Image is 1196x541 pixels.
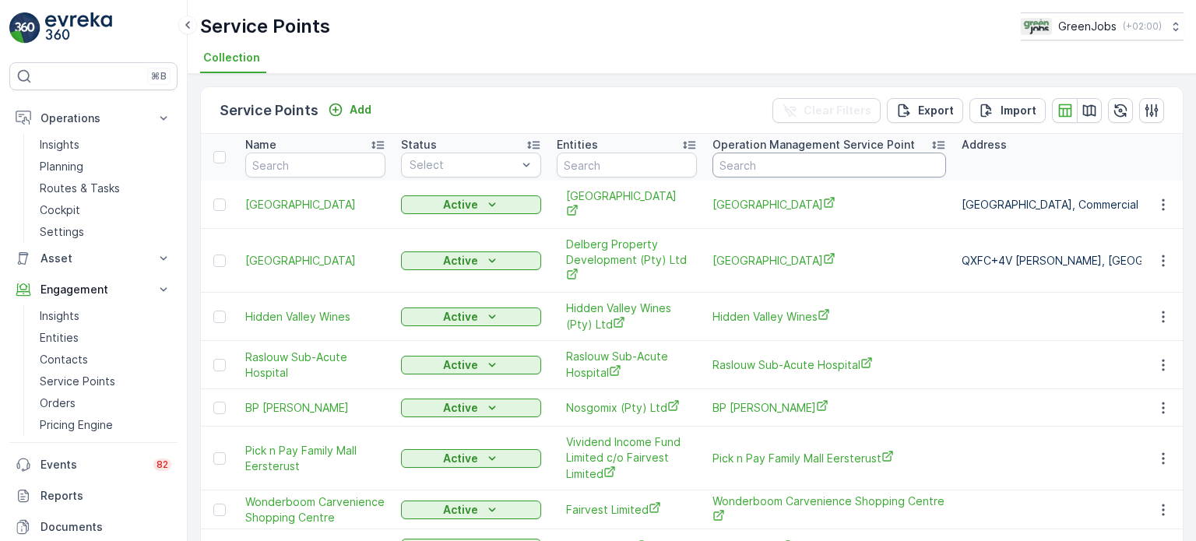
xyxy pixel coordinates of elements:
a: Pick n Pay Family Mall Eersterust [712,450,946,466]
p: Select [410,157,517,173]
p: Operation Management Service Point [712,137,915,153]
button: GreenJobs(+02:00) [1021,12,1184,40]
p: Pricing Engine [40,417,113,433]
a: Wonderboom Carvenience Shopping Centre [712,494,946,525]
p: Service Points [200,14,330,39]
a: Settings [33,221,178,243]
p: Settings [40,224,84,240]
p: GreenJobs [1058,19,1117,34]
p: Asset [40,251,146,266]
p: Active [443,451,478,466]
a: Events82 [9,449,178,480]
a: BP Bara [712,399,946,416]
a: Routes & Tasks [33,177,178,199]
div: Toggle Row Selected [213,402,226,414]
div: Toggle Row Selected [213,359,226,371]
a: Reports [9,480,178,511]
p: 82 [157,458,168,471]
div: Toggle Row Selected [213,198,226,211]
p: Engagement [40,282,146,297]
a: Delberg Property Development (Pty) Ltd [566,237,688,284]
p: Active [443,502,478,518]
p: ⌘B [151,70,167,83]
p: Add [350,102,371,118]
span: BP [PERSON_NAME] [245,400,385,416]
a: Pick n Pay Family Mall Eersterust [245,443,385,474]
p: Routes & Tasks [40,181,120,196]
img: logo_light-DOdMpM7g.png [45,12,112,44]
p: Address [962,137,1007,153]
button: Export [887,98,963,123]
p: Service Points [220,100,318,121]
button: Active [401,251,541,270]
p: Clear Filters [804,103,871,118]
span: [GEOGRAPHIC_DATA] [245,253,385,269]
a: Insights [33,134,178,156]
span: [GEOGRAPHIC_DATA] [245,197,385,213]
p: Active [443,400,478,416]
a: Raslouw Sub-Acute Hospital [245,350,385,381]
p: Service Points [40,374,115,389]
a: Wonderboom Carvenience Shopping Centre [245,494,385,525]
a: Ellis Park [245,197,385,213]
a: Queens Gardens [712,252,946,269]
button: Engagement [9,274,178,305]
p: Import [1001,103,1036,118]
img: logo [9,12,40,44]
p: Status [401,137,437,153]
a: Planning [33,156,178,177]
p: Events [40,457,144,472]
p: Cockpit [40,202,80,218]
button: Operations [9,103,178,134]
input: Search [712,153,946,177]
div: Toggle Row Selected [213,311,226,323]
a: Hidden Valley Wines [712,308,946,325]
a: Nosgomix (Pty) Ltd [566,399,688,416]
p: Contacts [40,352,88,367]
button: Asset [9,243,178,274]
span: [GEOGRAPHIC_DATA] [712,252,946,269]
p: Insights [40,308,79,324]
a: BP Bara [245,400,385,416]
button: Active [401,501,541,519]
input: Search [245,153,385,177]
p: Active [443,253,478,269]
input: Search [557,153,697,177]
p: Operations [40,111,146,126]
button: Clear Filters [772,98,881,123]
p: Planning [40,159,83,174]
a: Ellis Park [712,196,946,213]
a: Raslouw Sub-Acute Hospital [566,349,688,381]
span: [GEOGRAPHIC_DATA] [712,196,946,213]
p: Active [443,197,478,213]
p: Entities [557,137,598,153]
button: Add [322,100,378,119]
button: Active [401,356,541,374]
button: Active [401,195,541,214]
img: Green_Jobs_Logo.png [1021,18,1052,35]
a: Pricing Engine [33,414,178,436]
span: Vividend Income Fund Limited c/o Fairvest Limited [566,434,688,482]
a: Entities [33,327,178,349]
p: Name [245,137,276,153]
p: Reports [40,488,171,504]
div: Toggle Row Selected [213,504,226,516]
a: Contacts [33,349,178,371]
p: Entities [40,330,79,346]
button: Active [401,449,541,468]
span: [GEOGRAPHIC_DATA] [566,188,688,220]
span: Collection [203,50,260,65]
p: ( +02:00 ) [1123,20,1162,33]
div: Toggle Row Selected [213,255,226,267]
a: Hidden Valley Wines (Pty) Ltd [566,300,688,332]
a: Hidden Valley Wines [245,309,385,325]
a: Service Points [33,371,178,392]
p: Active [443,309,478,325]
